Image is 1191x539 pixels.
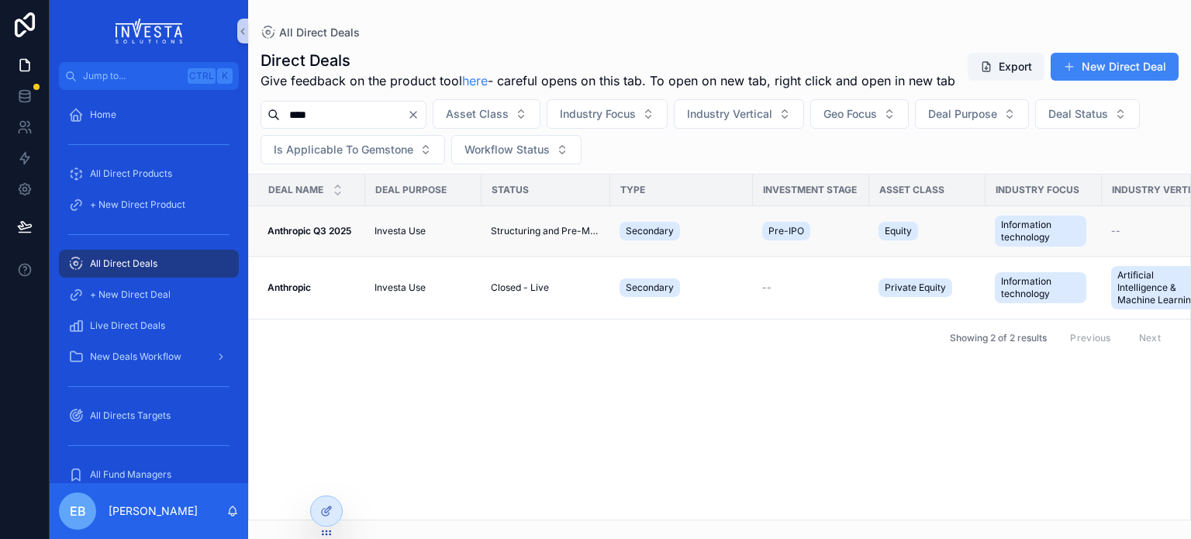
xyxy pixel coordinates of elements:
[995,269,1093,306] a: Information technology
[59,250,239,278] a: All Direct Deals
[620,275,744,300] a: Secondary
[268,282,311,293] strong: Anthropic
[90,351,181,363] span: New Deals Workflow
[1051,53,1179,81] button: New Direct Deal
[59,402,239,430] a: All Directs Targets
[274,142,413,157] span: Is Applicable To Gemstone
[762,219,860,244] a: Pre-IPO
[620,184,645,196] span: Type
[90,168,172,180] span: All Direct Products
[879,184,944,196] span: Asset Class
[823,106,877,122] span: Geo Focus
[810,99,909,129] button: Select Button
[268,282,356,294] a: Anthropic
[491,282,601,294] a: Closed - Live
[268,225,356,237] a: Anthropic Q3 2025
[59,101,239,129] a: Home
[491,225,601,237] a: Structuring and Pre-Marketing
[433,99,540,129] button: Select Button
[915,99,1029,129] button: Select Button
[375,282,472,294] a: Investa Use
[446,106,509,122] span: Asset Class
[261,25,360,40] a: All Direct Deals
[90,409,171,422] span: All Directs Targets
[879,275,976,300] a: Private Equity
[375,184,447,196] span: Deal Purpose
[375,282,426,294] span: Investa Use
[626,225,674,237] span: Secondary
[620,219,744,244] a: Secondary
[261,135,445,164] button: Select Button
[451,135,582,164] button: Select Button
[885,282,946,294] span: Private Equity
[763,184,857,196] span: Investment Stage
[116,19,183,43] img: App logo
[462,73,488,88] a: here
[492,184,529,196] span: Status
[1001,219,1080,244] span: Information technology
[261,50,955,71] h1: Direct Deals
[268,225,351,237] strong: Anthropic Q3 2025
[950,332,1047,344] span: Showing 2 of 2 results
[59,281,239,309] a: + New Direct Deal
[70,502,86,520] span: EB
[928,106,997,122] span: Deal Purpose
[687,106,772,122] span: Industry Vertical
[59,461,239,489] a: All Fund Managers
[547,99,668,129] button: Select Button
[50,90,248,483] div: scrollable content
[188,68,216,84] span: Ctrl
[375,225,426,237] span: Investa Use
[674,99,804,129] button: Select Button
[560,106,636,122] span: Industry Focus
[626,282,674,294] span: Secondary
[90,199,185,211] span: + New Direct Product
[59,160,239,188] a: All Direct Products
[491,282,549,294] span: Closed - Live
[90,109,116,121] span: Home
[1111,225,1120,237] span: --
[407,109,426,121] button: Clear
[879,219,976,244] a: Equity
[768,225,804,237] span: Pre-IPO
[90,289,171,301] span: + New Direct Deal
[1048,106,1108,122] span: Deal Status
[268,184,323,196] span: Deal Name
[375,225,472,237] a: Investa Use
[59,191,239,219] a: + New Direct Product
[995,212,1093,250] a: Information technology
[59,343,239,371] a: New Deals Workflow
[1035,99,1140,129] button: Select Button
[90,320,165,332] span: Live Direct Deals
[996,184,1079,196] span: Industry Focus
[83,70,181,82] span: Jump to...
[968,53,1044,81] button: Export
[762,282,860,294] a: --
[261,71,955,90] span: Give feedback on the product tool - careful opens on this tab. To open on new tab, right click an...
[279,25,360,40] span: All Direct Deals
[219,70,231,82] span: K
[90,468,171,481] span: All Fund Managers
[109,503,198,519] p: [PERSON_NAME]
[59,62,239,90] button: Jump to...CtrlK
[90,257,157,270] span: All Direct Deals
[464,142,550,157] span: Workflow Status
[762,282,772,294] span: --
[59,312,239,340] a: Live Direct Deals
[885,225,912,237] span: Equity
[1001,275,1080,300] span: Information technology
